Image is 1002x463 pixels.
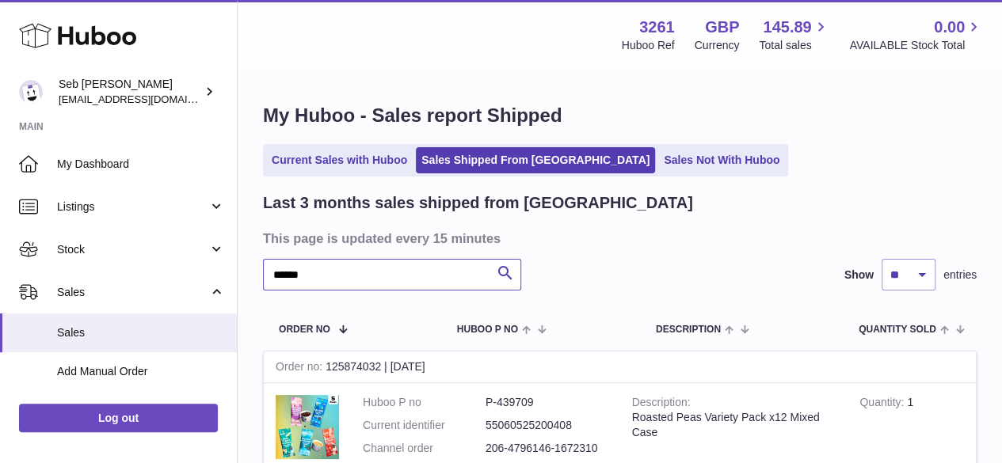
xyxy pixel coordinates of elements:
[639,17,675,38] strong: 3261
[19,404,218,432] a: Log out
[264,351,976,383] div: 125874032 | [DATE]
[57,364,225,379] span: Add Manual Order
[363,395,486,410] dt: Huboo P no
[416,147,655,173] a: Sales Shipped From [GEOGRAPHIC_DATA]
[859,324,936,335] span: Quantity Sold
[19,80,43,104] img: internalAdmin-3261@internal.huboo.com
[705,17,739,38] strong: GBP
[934,17,965,38] span: 0.00
[57,242,208,257] span: Stock
[57,157,225,172] span: My Dashboard
[276,360,326,377] strong: Order no
[759,17,829,53] a: 145.89 Total sales
[457,324,518,335] span: Huboo P no
[844,268,874,283] label: Show
[279,324,330,335] span: Order No
[622,38,675,53] div: Huboo Ref
[57,285,208,300] span: Sales
[486,395,608,410] dd: P-439709
[632,396,691,412] strong: Description
[849,38,983,53] span: AVAILABLE Stock Total
[859,396,907,412] strong: Quantity
[57,199,208,214] span: Listings
[57,325,225,340] span: Sales
[363,418,486,433] dt: Current identifier
[658,147,785,173] a: Sales Not With Huboo
[695,38,740,53] div: Currency
[656,324,721,335] span: Description
[632,410,836,440] div: Roasted Peas Variety Pack x12 Mixed Case
[266,147,413,173] a: Current Sales with Huboo
[363,441,486,456] dt: Channel order
[263,230,973,247] h3: This page is updated every 15 minutes
[486,441,608,456] dd: 206-4796146-1672310
[763,17,811,38] span: 145.89
[59,77,201,107] div: Seb [PERSON_NAME]
[263,103,977,128] h1: My Huboo - Sales report Shipped
[486,418,608,433] dd: 55060525200408
[59,93,233,105] span: [EMAIL_ADDRESS][DOMAIN_NAME]
[849,17,983,53] a: 0.00 AVAILABLE Stock Total
[943,268,977,283] span: entries
[759,38,829,53] span: Total sales
[276,395,339,459] img: 32611658328536.jpg
[263,192,693,214] h2: Last 3 months sales shipped from [GEOGRAPHIC_DATA]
